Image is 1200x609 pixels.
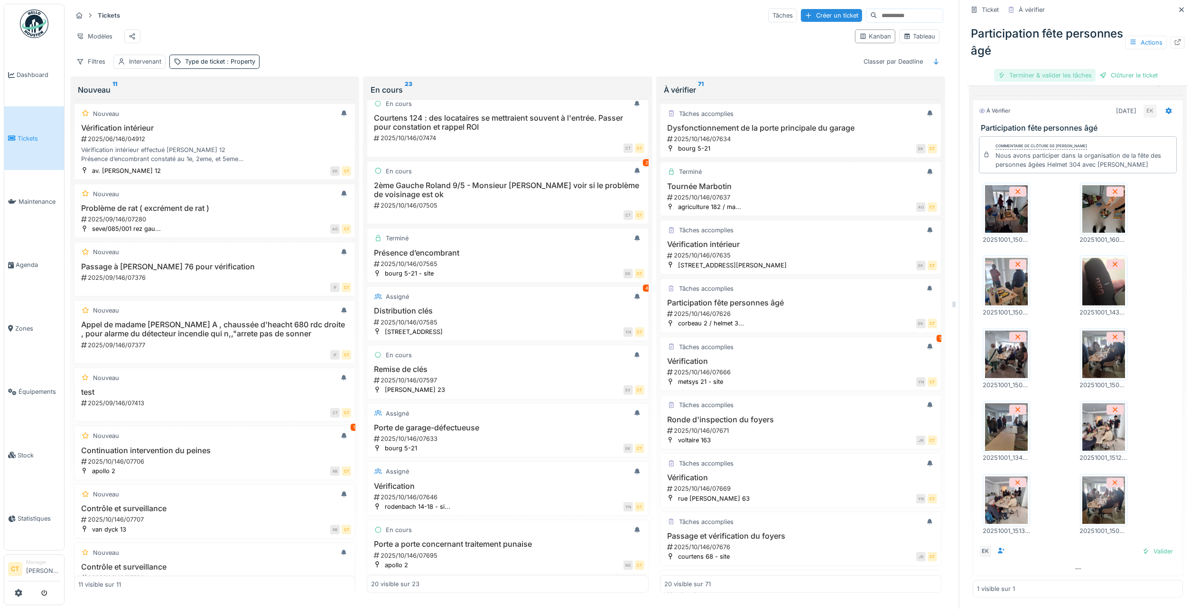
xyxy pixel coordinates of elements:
[373,318,644,327] div: 2025/10/146/07585
[979,545,992,558] div: EK
[26,559,60,566] div: Manager
[78,320,351,338] h3: Appel de madame [PERSON_NAME] A , chaussée d'heacht 680 rdc droite , pour alarme du détecteur inc...
[342,466,351,476] div: CT
[342,408,351,418] div: CT
[623,269,633,278] div: EK
[371,84,644,95] div: En cours
[995,143,1087,150] div: Commentaire de clôture de [PERSON_NAME]
[225,58,255,65] span: : Property
[373,133,644,143] div: 2025/10/146/07474
[928,319,937,328] div: CT
[93,431,119,440] div: Nouveau
[129,57,161,66] div: Intervenant
[1125,36,1167,49] div: Actions
[664,124,937,133] h3: Dysfonctionnement de la porte principale du garage
[94,11,124,20] strong: Tickets
[80,215,351,224] div: 2025/09/146/07280
[93,247,119,257] div: Nouveau
[928,552,937,561] div: CT
[664,298,937,307] h3: Participation fête personnes âgé
[386,234,409,243] div: Terminé
[678,202,741,211] div: agriculture 182 / ma...
[916,202,926,212] div: AO
[80,134,351,143] div: 2025/06/146/04912
[4,170,64,233] a: Maintenance
[698,84,704,95] sup: 71
[72,55,110,68] div: Filtres
[635,502,644,512] div: CT
[916,319,926,328] div: EK
[373,551,644,560] div: 2025/10/146/07695
[4,233,64,296] a: Agenda
[185,57,255,66] div: Type de ticket
[386,409,409,418] div: Assigné
[93,548,119,557] div: Nouveau
[330,525,340,534] div: RB
[371,365,644,374] h3: Remise de clés
[1144,105,1157,118] div: EK
[859,32,891,41] div: Kanban
[981,124,1179,133] h3: Participation fête personnes âgé
[1082,403,1125,451] img: n5h2qosyhotglhqd8g8b62jci281
[635,143,644,153] div: CT
[1096,69,1162,82] div: Clôturer le ticket
[17,70,60,79] span: Dashboard
[72,29,117,43] div: Modèles
[664,84,938,95] div: À vérifier
[330,350,340,360] div: IF
[385,444,417,453] div: bourg 5-21
[78,145,351,163] div: Vérification intérieur effectué [PERSON_NAME] 12 Présence d’encombrant constaté au 1e, 2eme, et 5...
[1080,381,1127,390] div: 20251001_150016.jpg
[678,494,750,503] div: rue [PERSON_NAME] 63
[666,309,937,318] div: 2025/10/146/07626
[78,580,121,589] div: 11 visible sur 11
[635,385,644,395] div: CT
[80,341,351,350] div: 2025/09/146/07377
[78,446,351,455] h3: Continuation intervention du peines
[373,434,644,443] div: 2025/10/146/07633
[678,377,723,386] div: metsys 21 - site
[664,532,937,541] h3: Passage et vérification du foyers
[985,476,1028,524] img: c40ngnsv7emxp4e0cznrxlsfs2dc
[985,403,1028,451] img: rl6zf6rp6hesfvjarl0ej5omigci
[80,515,351,524] div: 2025/10/146/07707
[92,224,161,233] div: seve/085/001 rez gau...
[928,144,937,153] div: CT
[78,388,351,397] h3: test
[20,10,48,38] img: Badge_color-CXgf-gQk.svg
[983,381,1030,390] div: 20251001_150246.jpg
[679,226,734,235] div: Tâches accomplies
[666,426,937,435] div: 2025/10/146/07671
[371,306,644,315] h3: Distribution clés
[801,9,862,22] div: Créer un ticket
[1080,308,1127,317] div: 20251001_143627.jpg
[635,210,644,220] div: CT
[342,283,351,292] div: CT
[4,423,64,486] a: Stock
[623,561,633,570] div: NS
[985,258,1028,305] img: amtz7dpzvguet6xocqzh8ih8miw2
[386,292,409,301] div: Assigné
[330,224,340,234] div: AO
[371,423,644,432] h3: Porte de garage-défectueuse
[928,202,937,212] div: CT
[679,343,734,352] div: Tâches accomplies
[928,261,937,270] div: CT
[78,204,351,213] h3: Problème de rat ( excrément de rat )
[995,151,1172,169] div: Nous avons participer dans la organisation de la fête des personnes âgées Helmet 304 avec [PERSON...
[385,561,408,570] div: apollo 2
[385,327,443,336] div: [STREET_ADDRESS]
[4,360,64,423] a: Équipements
[679,284,734,293] div: Tâches accomplies
[386,467,409,476] div: Assigné
[643,159,651,166] div: 2
[666,193,937,202] div: 2025/10/146/07637
[112,84,117,95] sup: 11
[351,424,357,431] div: 1
[983,235,1030,244] div: 20251001_150248.jpg
[967,21,1189,63] div: Participation fête personnes âgé
[768,9,797,22] div: Tâches
[664,580,711,589] div: 20 visible sur 71
[78,262,351,271] h3: Passage à [PERSON_NAME] 76 pour vérification
[1080,453,1127,462] div: 20251001_151200.jpg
